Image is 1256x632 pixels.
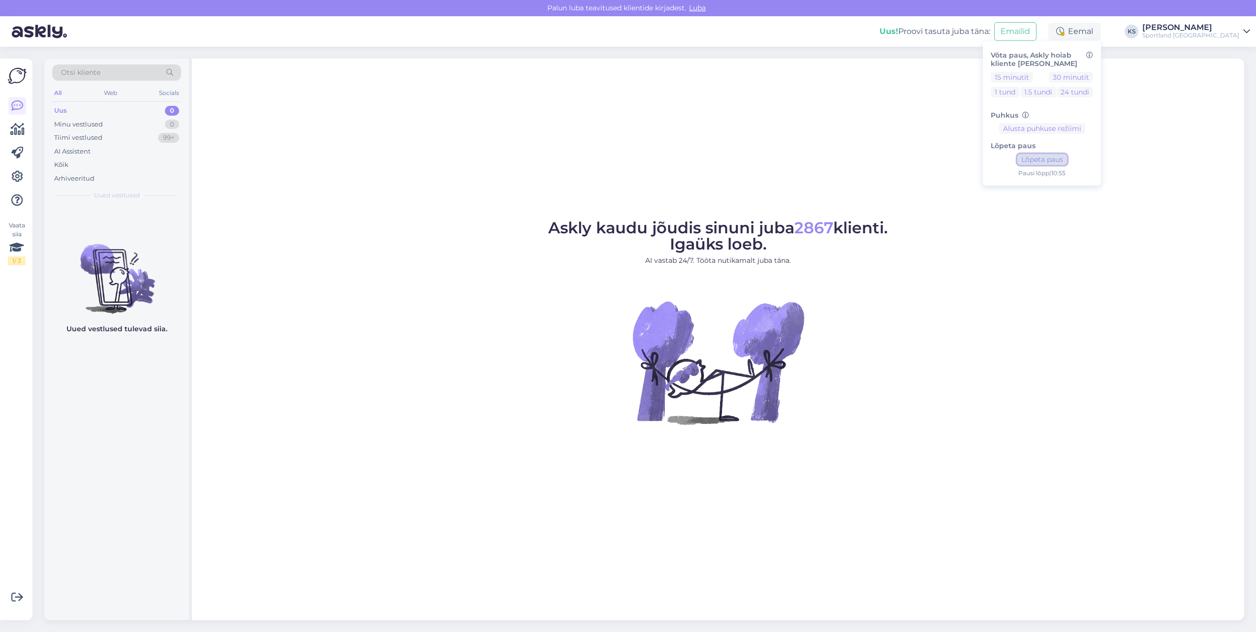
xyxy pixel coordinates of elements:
div: Eemal [1048,23,1101,40]
button: 1.5 tundi [1020,87,1056,97]
div: Kõik [54,160,68,170]
button: 24 tundi [1057,87,1093,97]
p: AI vastab 24/7. Tööta nutikamalt juba täna. [548,255,888,266]
div: 99+ [158,133,179,143]
div: Arhiveeritud [54,174,94,184]
h6: Lõpeta paus [991,142,1093,150]
button: Alusta puhkuse režiimi [999,123,1085,134]
div: Proovi tasuta juba täna: [879,26,990,37]
div: Sportland [GEOGRAPHIC_DATA] [1142,32,1239,39]
div: [PERSON_NAME] [1142,24,1239,32]
button: Lõpeta paus [1017,154,1067,165]
div: Tiimi vestlused [54,133,102,143]
a: [PERSON_NAME]Sportland [GEOGRAPHIC_DATA] [1142,24,1250,39]
button: 1 tund [991,87,1019,97]
span: 2867 [794,218,833,237]
img: Askly Logo [8,66,27,85]
b: Uus! [879,27,898,36]
p: Uued vestlused tulevad siia. [66,324,167,334]
div: Uus [54,106,67,116]
img: No chats [44,226,189,315]
div: All [52,87,63,99]
h6: Võta paus, Askly hoiab kliente [PERSON_NAME] [991,51,1093,68]
div: Vaata siia [8,221,26,265]
div: 1 / 3 [8,256,26,265]
div: 0 [165,106,179,116]
div: Pausi lõpp | 10:55 [991,169,1093,178]
span: Askly kaudu jõudis sinuni juba klienti. Igaüks loeb. [548,218,888,253]
div: AI Assistent [54,147,91,157]
span: Otsi kliente [61,67,100,78]
button: 15 minutit [991,72,1033,83]
button: Emailid [994,22,1036,41]
div: KS [1125,25,1138,38]
div: Minu vestlused [54,120,103,129]
button: 30 minutit [1049,72,1093,83]
h6: Puhkus [991,111,1093,120]
div: Socials [157,87,181,99]
img: No Chat active [629,274,807,451]
div: 0 [165,120,179,129]
div: Web [102,87,119,99]
span: Uued vestlused [94,191,140,200]
span: Luba [686,3,709,12]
